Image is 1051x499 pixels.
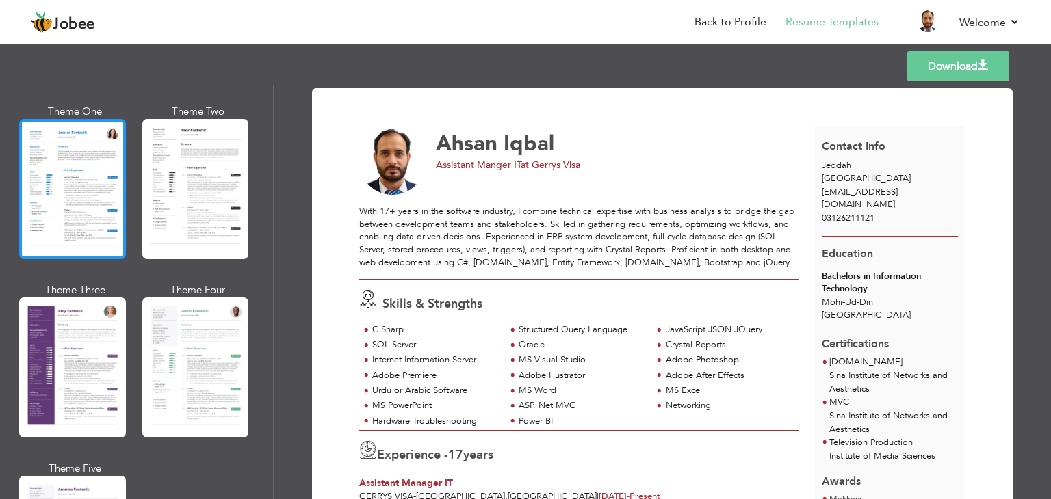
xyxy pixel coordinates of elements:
[372,384,497,397] div: Urdu or Arabic Software
[359,476,453,489] span: Assistant Manager IT
[372,353,497,366] div: Internet Information Server
[829,409,958,437] p: Sina Institute of Networks and Aesthetics
[519,399,644,412] div: ASP. Net MVC
[372,323,497,336] div: C Sharp
[822,270,958,295] div: Bachelors in Information Technology
[359,129,426,195] img: No image
[666,399,791,412] div: Networking
[829,396,849,408] span: MVC
[666,338,791,351] div: Crystal Reports.
[519,323,644,336] div: Structured Query Language
[448,446,463,463] span: 17
[822,159,851,172] span: Jeddah
[822,139,885,154] span: Contact Info
[31,12,95,33] a: Jobee
[829,369,958,396] p: Sina Institute of Networks and Aesthetics
[31,12,53,33] img: jobee.io
[907,51,1009,81] a: Download
[504,129,554,158] span: Iqbal
[829,355,903,368] span: [DOMAIN_NAME]
[829,450,958,463] p: Institute of Media Sciences
[372,369,497,382] div: Adobe Premiere
[22,283,129,297] div: Theme Three
[822,326,889,352] span: Certifications
[519,338,644,351] div: Oracle
[372,415,497,428] div: Hardware Troubleshooting
[519,369,644,382] div: Adobe Illustrator
[22,105,129,119] div: Theme One
[448,446,493,464] label: years
[666,384,791,397] div: MS Excel
[829,436,913,448] span: Television Production
[436,159,521,172] span: Assistant Manger IT
[519,353,644,366] div: MS Visual Studio
[22,461,129,476] div: Theme Five
[786,14,879,30] a: Resume Templates
[519,415,644,428] div: Power BI
[145,283,252,297] div: Theme Four
[145,105,252,119] div: Theme Two
[917,10,939,32] img: Profile Img
[519,384,644,397] div: MS Word
[666,369,791,382] div: Adobe After Effects
[959,14,1020,31] a: Welcome
[359,205,799,269] div: With 17+ years in the software industry, I combine technical expertise with business analysis to ...
[695,14,766,30] a: Back to Profile
[372,338,497,351] div: SQL Server
[822,186,898,211] span: [EMAIL_ADDRESS][DOMAIN_NAME]
[822,463,861,489] span: Awards
[377,446,448,463] span: Experience -
[53,17,95,32] span: Jobee
[382,295,482,312] span: Skills & Strengths
[822,296,911,321] span: Mohi-Ud-Din [GEOGRAPHIC_DATA]
[822,246,873,261] span: Education
[822,172,911,185] span: [GEOGRAPHIC_DATA]
[436,129,497,158] span: Ahsan
[822,212,874,224] span: 03126211121
[521,159,580,172] span: at Gerrys Visa
[666,323,791,336] div: JavaScript JSON JQuery
[372,399,497,412] div: MS PowerPoint
[666,353,791,366] div: Adobe Photoshop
